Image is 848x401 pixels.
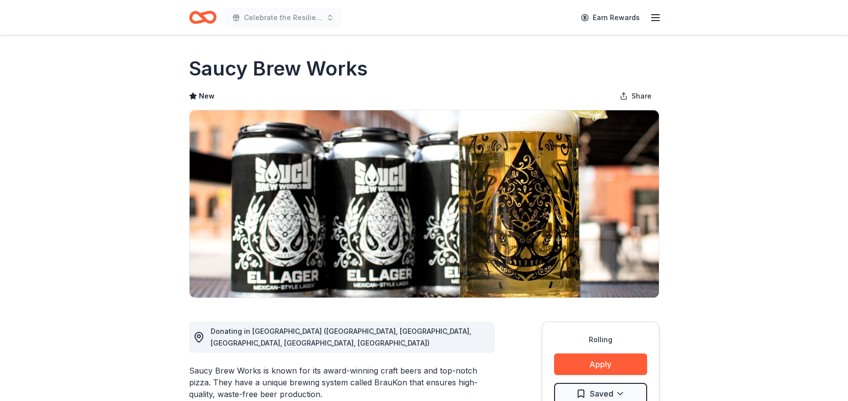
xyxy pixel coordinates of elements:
[189,6,217,29] a: Home
[189,365,495,400] div: Saucy Brew Works is known for its award-winning craft beers and top-notch pizza. They have a uniq...
[575,9,646,26] a: Earn Rewards
[199,90,215,102] span: New
[631,90,652,102] span: Share
[224,8,342,27] button: Celebrate the Resilient
[590,387,613,400] span: Saved
[211,327,471,347] span: Donating in [GEOGRAPHIC_DATA] ([GEOGRAPHIC_DATA], [GEOGRAPHIC_DATA], [GEOGRAPHIC_DATA], [GEOGRAPH...
[189,55,368,82] h1: Saucy Brew Works
[244,12,322,24] span: Celebrate the Resilient
[554,353,647,375] button: Apply
[612,86,659,106] button: Share
[190,110,659,298] img: Image for Saucy Brew Works
[554,334,647,346] div: Rolling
